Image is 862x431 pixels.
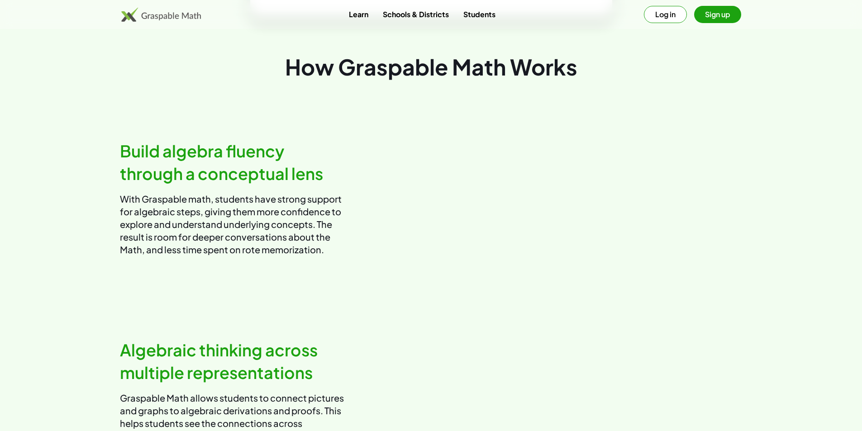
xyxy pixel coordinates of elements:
[120,193,346,256] p: With Graspable math, students have strong support for algebraic steps, giving them more confidenc...
[120,52,743,82] div: How Graspable Math Works
[120,339,346,384] h2: Algebraic thinking across multiple representations
[342,6,376,23] a: Learn
[644,6,687,23] button: Log in
[694,6,741,23] button: Sign up
[376,6,456,23] a: Schools & Districts
[456,6,503,23] a: Students
[120,140,346,185] h2: Build algebra fluency through a conceptual lens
